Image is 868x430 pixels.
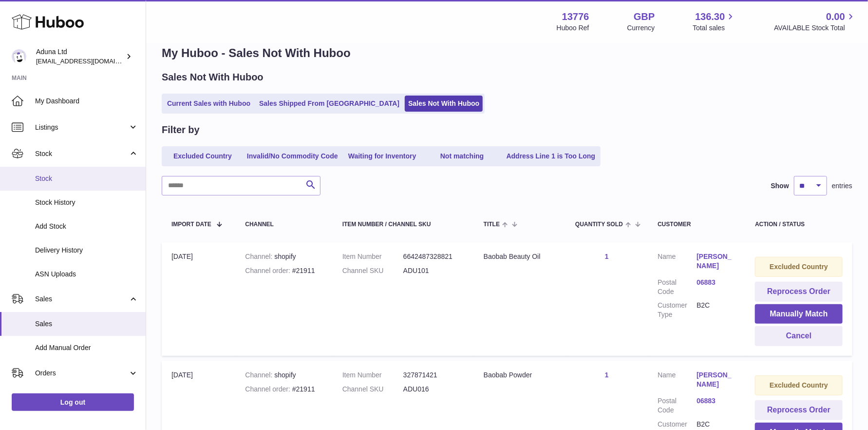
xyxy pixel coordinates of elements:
dt: Postal Code [658,396,697,415]
img: foyin.fagbemi@aduna.com [12,49,26,64]
span: Sales [35,294,128,304]
div: Action / Status [755,221,843,228]
div: Currency [627,23,655,33]
span: Title [484,221,500,228]
strong: Channel [245,371,274,379]
button: Reprocess Order [755,282,843,302]
label: Show [771,181,789,191]
strong: Channel order [245,267,292,274]
dt: Item Number [342,371,403,380]
dd: ADU101 [403,266,464,275]
dt: Channel SKU [342,266,403,275]
a: 136.30 Total sales [693,10,736,33]
a: Sales Shipped From [GEOGRAPHIC_DATA] [256,96,403,112]
dd: 6642487328821 [403,252,464,261]
div: #21911 [245,385,322,394]
a: Log out [12,393,134,411]
span: My Dashboard [35,97,138,106]
a: Address Line 1 is Too Long [503,148,599,164]
button: Manually Match [755,304,843,324]
dt: Postal Code [658,278,697,296]
span: 0.00 [826,10,845,23]
div: shopify [245,371,322,380]
span: 136.30 [695,10,725,23]
a: 1 [605,371,609,379]
span: ASN Uploads [35,270,138,279]
strong: GBP [634,10,655,23]
strong: 13776 [562,10,589,23]
h2: Filter by [162,123,200,137]
dd: ADU016 [403,385,464,394]
strong: Excluded Country [770,263,828,271]
span: entries [832,181,852,191]
dt: Customer Type [658,301,697,319]
strong: Excluded Country [770,381,828,389]
a: 06883 [697,396,736,406]
div: Item Number / Channel SKU [342,221,464,228]
a: [PERSON_NAME] [697,252,736,271]
span: Stock History [35,198,138,207]
div: Baobab Beauty Oil [484,252,556,261]
span: Stock [35,149,128,158]
strong: Channel order [245,385,292,393]
div: Huboo Ref [557,23,589,33]
span: AVAILABLE Stock Total [774,23,856,33]
h1: My Huboo - Sales Not With Huboo [162,45,852,61]
span: Import date [171,221,211,228]
a: Current Sales with Huboo [164,96,254,112]
span: Listings [35,123,128,132]
span: Add Stock [35,222,138,231]
a: 1 [605,253,609,260]
span: Delivery History [35,246,138,255]
span: Quantity Sold [575,221,623,228]
span: Sales [35,319,138,329]
dt: Name [658,252,697,273]
dt: Item Number [342,252,403,261]
a: Sales Not With Huboo [405,96,483,112]
dd: 327871421 [403,371,464,380]
span: Total sales [693,23,736,33]
a: Invalid/No Commodity Code [244,148,341,164]
dd: B2C [697,301,736,319]
dt: Channel SKU [342,385,403,394]
td: [DATE] [162,242,235,356]
div: shopify [245,252,322,261]
div: #21911 [245,266,322,275]
div: Baobab Powder [484,371,556,380]
dt: Name [658,371,697,391]
span: Add Manual Order [35,343,138,352]
button: Reprocess Order [755,400,843,420]
div: Customer [658,221,736,228]
span: [EMAIL_ADDRESS][DOMAIN_NAME] [36,57,143,65]
span: Orders [35,369,128,378]
div: Channel [245,221,322,228]
button: Cancel [755,326,843,346]
div: Aduna Ltd [36,47,124,66]
a: [PERSON_NAME] [697,371,736,389]
h2: Sales Not With Huboo [162,71,264,84]
a: Waiting for Inventory [343,148,421,164]
span: Stock [35,174,138,183]
a: Excluded Country [164,148,242,164]
a: 0.00 AVAILABLE Stock Total [774,10,856,33]
a: Not matching [423,148,501,164]
a: 06883 [697,278,736,287]
strong: Channel [245,253,274,260]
